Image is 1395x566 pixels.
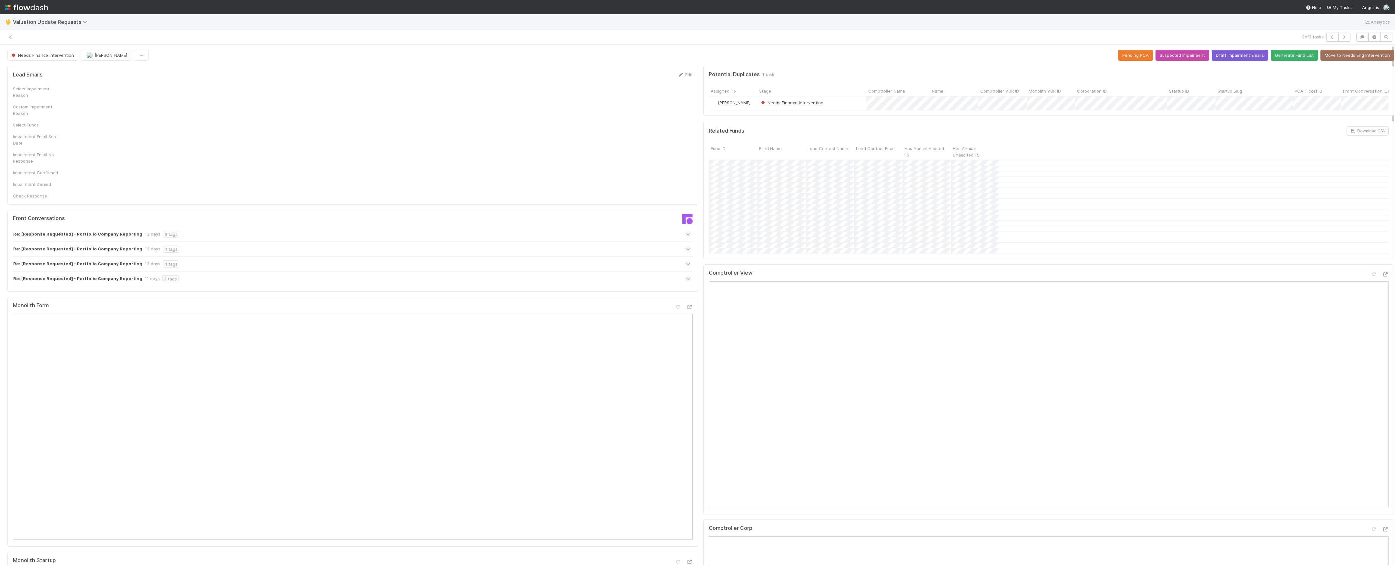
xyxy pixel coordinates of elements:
[1383,5,1390,11] img: avatar_b6a6ccf4-6160-40f7-90da-56c3221167ae.png
[81,50,131,61] button: [PERSON_NAME]
[980,88,1019,94] span: Comptroller VUR ID
[1029,88,1061,94] span: Monolith VUR ID
[13,72,43,78] h5: Lead Emails
[677,72,693,77] a: Edit
[13,104,61,116] div: Custom Impairment Reason
[709,525,752,531] h5: Comptroller Corp
[162,275,178,282] div: 2 tags
[709,270,752,276] h5: Comptroller View
[1212,50,1268,61] button: Draft Impairment Emails
[712,100,717,105] img: avatar_b6a6ccf4-6160-40f7-90da-56c3221167ae.png
[1217,88,1242,94] span: Startup Slug
[709,128,744,134] h5: Related Funds
[709,143,757,160] div: Fund ID
[145,260,160,268] div: 13 days
[145,275,160,282] div: 11 days
[163,260,179,268] div: 4 tags
[951,143,999,160] div: Has Annual Unaudited FS
[145,246,160,253] div: 13 days
[1295,88,1322,94] span: PCA Ticket ID
[13,260,142,268] strong: Re: [Response Requested] - Portfolio Company Reporting
[13,133,61,146] div: Impairment Email Sent Date
[5,19,12,25] span: 🖖
[1271,50,1318,61] button: Generate Fund List
[13,231,142,238] strong: Re: [Response Requested] - Portfolio Company Reporting
[13,181,61,187] div: Impairment Denied
[95,53,127,58] span: [PERSON_NAME]
[709,71,760,78] h5: Potential Duplicates
[759,88,771,94] span: Stage
[1343,88,1390,94] span: Front Conversation IDs
[13,302,49,309] h5: Monolith Form
[806,143,854,160] div: Lead Contact Name
[163,246,179,253] div: 4 tags
[1347,126,1389,136] button: Download CSV
[5,2,48,13] img: logo-inverted-e16ddd16eac7371096b0.svg
[13,246,142,253] strong: Re: [Response Requested] - Portfolio Company Reporting
[13,169,61,176] div: Impairment Confirmed
[1320,50,1394,61] button: Move to Needs Eng Intervention
[1326,5,1352,10] span: My Tasks
[13,151,61,164] div: Impairment Email No Response
[13,557,56,564] h5: Monolith Startup
[760,99,823,106] div: Needs Finance Intervention
[711,99,750,106] div: [PERSON_NAME]
[868,88,905,94] span: Comptroller Name
[682,214,693,224] img: front-logo-b4b721b83371efbadf0a.svg
[13,19,90,25] span: Valuation Update Requests
[1362,5,1381,10] span: AngelList
[7,50,78,61] button: Needs Finance Intervention
[760,100,823,105] span: Needs Finance Intervention
[86,52,93,58] img: avatar_b6a6ccf4-6160-40f7-90da-56c3221167ae.png
[1118,50,1153,61] button: Pending PCA
[13,275,142,282] strong: Re: [Response Requested] - Portfolio Company Reporting
[902,143,951,160] div: Has Annual Audited FS
[757,143,806,160] div: Fund Name
[1364,18,1390,26] a: Analytics
[13,86,61,98] div: Select Impairment Reason
[718,100,750,105] span: [PERSON_NAME]
[1306,4,1321,11] div: Help
[1077,88,1107,94] span: Corporation ID
[145,231,160,238] div: 13 days
[1302,34,1324,40] span: 2 of 3 tasks
[1156,50,1209,61] button: Suspected Impairment
[1169,88,1189,94] span: Startup ID
[854,143,902,160] div: Lead Contact Email
[762,71,774,78] span: 1 task
[13,215,348,222] h5: Front Conversations
[1326,4,1352,11] a: My Tasks
[13,122,61,128] div: Select Funds:
[932,88,943,94] span: Name
[10,53,74,58] span: Needs Finance Intervention
[13,193,61,199] div: Check Response
[711,88,736,94] span: Assigned To
[163,231,179,238] div: 6 tags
